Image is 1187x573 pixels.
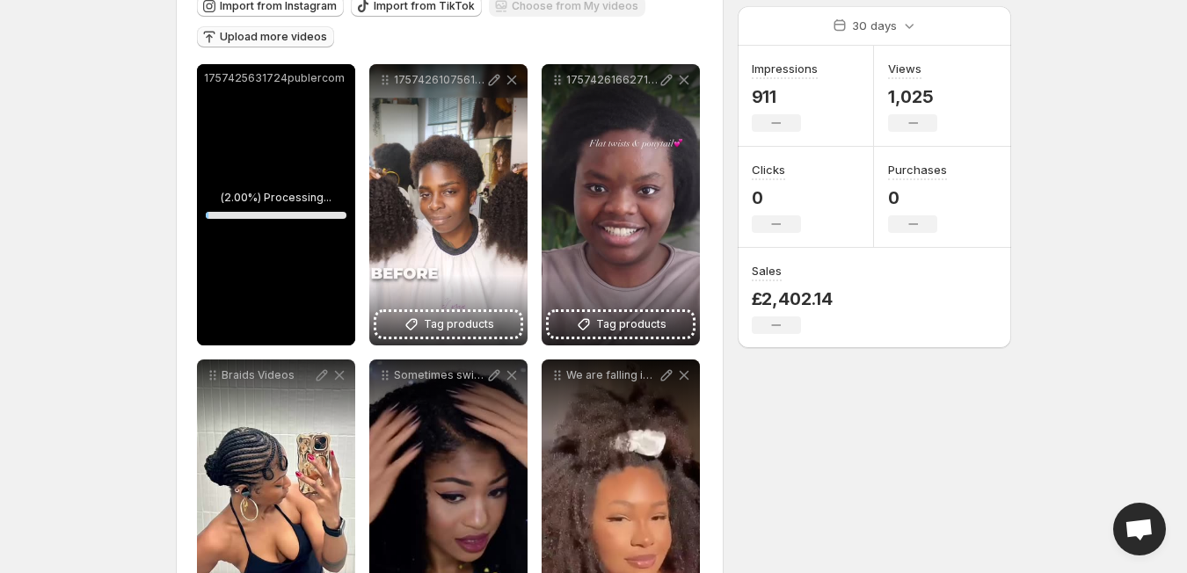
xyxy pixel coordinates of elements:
p: 1757425631724publercom [204,71,348,85]
p: 0 [752,187,801,208]
p: 0 [888,187,947,208]
h3: Clicks [752,161,785,178]
span: Tag products [596,316,666,333]
p: 1757426107561publercom [394,73,485,87]
h3: Sales [752,262,782,279]
button: Upload more videos [197,26,334,47]
p: 1,025 [888,86,937,107]
div: 1757426107561publercomTag products [369,64,528,345]
h3: Views [888,60,921,77]
button: Tag products [376,312,521,337]
p: Braids Videos [222,368,313,382]
p: £2,402.14 [752,288,833,309]
p: Sometimes switch it up on them sis rey_mmdl using our toallmyblackgirls Kinky Coarse Clip [394,368,485,382]
button: Tag products [549,312,693,337]
h3: Impressions [752,60,818,77]
h3: Purchases [888,161,947,178]
div: Open chat [1113,503,1166,555]
div: 1757425631724publercom(2.00%) Processing...2% [197,64,355,345]
p: 911 [752,86,818,107]
p: We are falling in love with milkayemima natural hair _- milkayemima __If you are looki [566,368,658,382]
p: 30 days [852,17,897,34]
span: Upload more videos [220,30,327,44]
p: 1757426166271publercom [566,73,658,87]
div: 1757426166271publercomTag products [542,64,700,345]
span: Tag products [424,316,494,333]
